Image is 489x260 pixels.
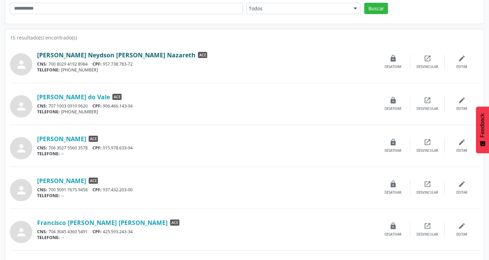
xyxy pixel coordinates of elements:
[37,235,376,240] div: --
[92,61,102,67] span: CPF:
[416,106,438,111] div: Desvincular
[170,219,179,226] span: ACE
[385,232,401,237] div: Desativar
[37,187,47,193] span: CNS:
[458,222,466,230] i: edit
[364,3,388,14] button: Buscar
[456,190,467,195] div: Editar
[37,103,47,109] span: CNS:
[37,61,376,67] div: 700 8029 4192 8984 957.738.783-72
[37,135,86,143] a: [PERSON_NAME]
[456,148,467,153] div: Editar
[112,94,122,100] span: ACE
[37,67,60,73] span: TELEFONE:
[37,61,47,67] span: CNS:
[456,65,467,69] div: Editar
[385,148,401,153] div: Desativar
[389,222,397,230] i: lock
[92,145,102,151] span: CPF:
[389,55,397,62] i: lock
[37,193,376,199] div: --
[37,109,60,115] span: TELEFONE:
[458,97,466,104] i: edit
[416,232,438,237] div: Desvincular
[385,106,401,111] div: Desativar
[37,145,376,151] div: 706 3027 5560 3578 015.978.633-94
[89,178,98,184] span: ACE
[92,187,102,193] span: CPF:
[89,136,98,142] span: ACE
[15,184,27,196] i: person
[424,180,431,188] i: open_in_new
[37,93,110,101] a: [PERSON_NAME] do Vale
[37,151,60,157] span: TELEFONE:
[10,34,479,41] div: 15 resultado(s) encontrado(s)
[424,138,431,146] i: open_in_new
[37,229,376,235] div: 704 3045 4360 5491 425.593.243-34
[456,106,467,111] div: Editar
[37,187,376,193] div: 700 5091 7675 9458 937.432.203-00
[37,145,47,151] span: CNS:
[389,138,397,146] i: lock
[15,142,27,155] i: person
[37,219,168,226] a: Francisco [PERSON_NAME] [PERSON_NAME]
[37,193,60,199] span: TELEFONE:
[424,222,431,230] i: open_in_new
[424,97,431,104] i: open_in_new
[458,180,466,188] i: edit
[389,97,397,104] i: lock
[458,138,466,146] i: edit
[416,65,438,69] div: Desvincular
[249,5,347,12] span: Todos
[424,55,431,62] i: open_in_new
[416,190,438,195] div: Desvincular
[92,103,102,109] span: CPF:
[456,232,467,237] div: Editar
[37,235,60,240] span: TELEFONE:
[15,58,27,71] i: person
[37,177,86,184] a: [PERSON_NAME]
[385,190,401,195] div: Desativar
[458,55,466,62] i: edit
[385,65,401,69] div: Desativar
[15,226,27,238] i: person
[92,229,102,235] span: CPF:
[476,106,489,153] button: Feedback - Mostrar pesquisa
[37,51,196,59] a: [PERSON_NAME] Neydson [PERSON_NAME] Nazareth
[15,100,27,113] i: person
[416,148,438,153] div: Desvincular
[198,52,207,58] span: ACE
[37,109,376,115] div: [PHONE_NUMBER]
[37,151,376,157] div: --
[389,180,397,188] i: lock
[37,103,376,109] div: 707 1003 0919 9620 906.466.143-04
[37,67,376,73] div: [PHONE_NUMBER]
[37,229,47,235] span: CNS:
[479,113,486,137] span: Feedback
